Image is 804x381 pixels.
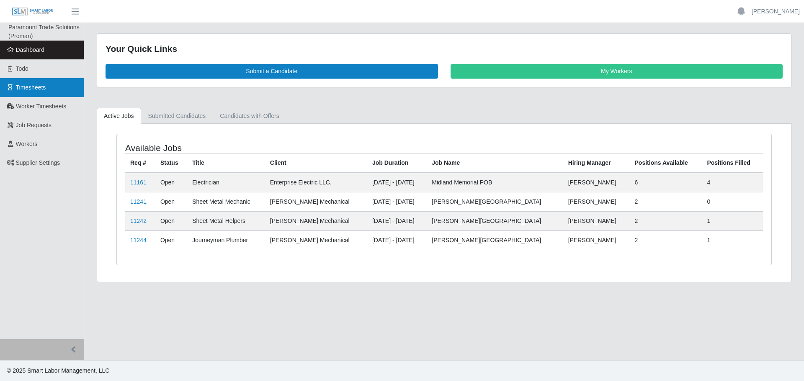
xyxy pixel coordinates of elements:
[563,153,630,173] th: Hiring Manager
[265,230,367,250] td: [PERSON_NAME] Mechanical
[130,237,147,243] a: 11244
[7,367,109,374] span: © 2025 Smart Labor Management, LLC
[702,153,763,173] th: Positions Filled
[563,230,630,250] td: [PERSON_NAME]
[187,153,265,173] th: Title
[630,173,702,192] td: 6
[187,211,265,230] td: Sheet Metal Helpers
[367,192,427,211] td: [DATE] - [DATE]
[563,211,630,230] td: [PERSON_NAME]
[265,153,367,173] th: Client
[265,192,367,211] td: [PERSON_NAME] Mechanical
[367,153,427,173] th: Job Duration
[8,24,80,39] span: Paramount Trade Solutions (Proman)
[702,173,763,192] td: 4
[125,153,155,173] th: Req #
[97,108,141,124] a: Active Jobs
[155,230,187,250] td: Open
[427,230,563,250] td: [PERSON_NAME][GEOGRAPHIC_DATA]
[427,192,563,211] td: [PERSON_NAME][GEOGRAPHIC_DATA]
[187,192,265,211] td: Sheet Metal Mechanic
[16,103,66,110] span: Worker Timesheets
[630,192,702,211] td: 2
[752,7,800,16] a: [PERSON_NAME]
[155,192,187,211] td: Open
[125,143,384,153] h4: Available Jobs
[367,230,427,250] td: [DATE] - [DATE]
[427,211,563,230] td: [PERSON_NAME][GEOGRAPHIC_DATA]
[427,153,563,173] th: Job Name
[265,173,367,192] td: Enterprise Electric LLC.
[630,211,702,230] td: 2
[367,211,427,230] td: [DATE] - [DATE]
[155,173,187,192] td: Open
[155,211,187,230] td: Open
[451,64,783,79] a: My Workers
[16,141,38,147] span: Workers
[141,108,213,124] a: Submitted Candidates
[630,230,702,250] td: 2
[130,217,147,224] a: 11242
[16,46,45,53] span: Dashboard
[106,42,783,56] div: Your Quick Links
[16,65,28,72] span: Todo
[155,153,187,173] th: Status
[16,159,60,166] span: Supplier Settings
[563,173,630,192] td: [PERSON_NAME]
[702,192,763,211] td: 0
[130,198,147,205] a: 11241
[106,64,438,79] a: Submit a Candidate
[265,211,367,230] td: [PERSON_NAME] Mechanical
[16,84,46,91] span: Timesheets
[12,7,54,16] img: SLM Logo
[563,192,630,211] td: [PERSON_NAME]
[213,108,286,124] a: Candidates with Offers
[702,230,763,250] td: 1
[702,211,763,230] td: 1
[187,230,265,250] td: Journeyman Plumber
[427,173,563,192] td: Midland Memorial POB
[130,179,147,186] a: 11161
[187,173,265,192] td: Electrician
[16,122,52,128] span: Job Requests
[367,173,427,192] td: [DATE] - [DATE]
[630,153,702,173] th: Positions Available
